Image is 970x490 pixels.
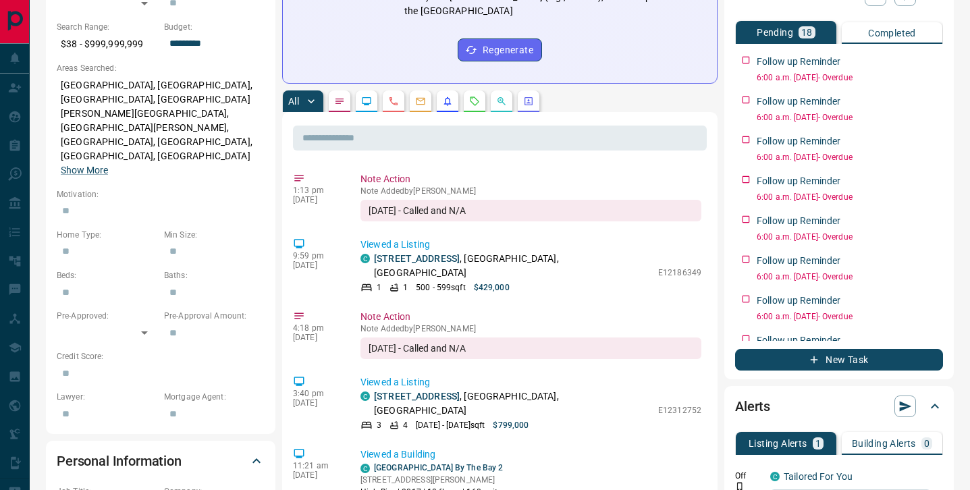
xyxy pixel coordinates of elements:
div: Alerts [735,390,943,423]
div: condos.ca [770,472,780,481]
p: Beds: [57,269,157,281]
p: 6:00 a.m. [DATE] - Overdue [757,72,943,84]
p: 4 [403,419,408,431]
p: Viewed a Listing [360,238,701,252]
p: Listing Alerts [749,439,807,448]
p: Note Added by [PERSON_NAME] [360,324,701,333]
svg: Agent Actions [523,96,534,107]
p: [DATE] [293,195,340,205]
p: Lawyer: [57,391,157,403]
p: [DATE] [293,398,340,408]
p: Home Type: [57,229,157,241]
p: [DATE] - [DATE] sqft [416,419,485,431]
p: Viewed a Listing [360,375,701,389]
p: Follow up Reminder [757,55,840,69]
p: Pending [757,28,793,37]
p: 1 [403,281,408,294]
p: Note Added by [PERSON_NAME] [360,186,701,196]
p: Follow up Reminder [757,254,840,268]
p: [DATE] [293,333,340,342]
p: Follow up Reminder [757,134,840,148]
p: [DATE] [293,470,340,480]
p: 3:40 pm [293,389,340,398]
p: 6:00 a.m. [DATE] - Overdue [757,310,943,323]
p: Note Action [360,172,701,186]
div: Personal Information [57,445,265,477]
svg: Requests [469,96,480,107]
p: Budget: [164,21,265,33]
svg: Opportunities [496,96,507,107]
p: Follow up Reminder [757,214,840,228]
p: Search Range: [57,21,157,33]
p: Completed [868,28,916,38]
p: Viewed a Building [360,447,701,462]
svg: Emails [415,96,426,107]
p: [GEOGRAPHIC_DATA], [GEOGRAPHIC_DATA], [GEOGRAPHIC_DATA], [GEOGRAPHIC_DATA][PERSON_NAME][GEOGRAPHI... [57,74,265,182]
p: 3 [377,419,381,431]
p: $38 - $999,999,999 [57,33,157,55]
p: Follow up Reminder [757,294,840,308]
p: 500 - 599 sqft [416,281,465,294]
p: [DATE] [293,261,340,270]
p: 1 [815,439,821,448]
button: New Task [735,349,943,371]
h2: Alerts [735,396,770,417]
p: [STREET_ADDRESS][PERSON_NAME] [360,474,503,486]
p: Areas Searched: [57,62,265,74]
p: $799,000 [493,419,529,431]
p: 6:00 a.m. [DATE] - Overdue [757,111,943,124]
p: 6:00 a.m. [DATE] - Overdue [757,191,943,203]
div: condos.ca [360,464,370,473]
div: [DATE] - Called and N/A [360,200,701,221]
p: All [288,97,299,106]
a: [STREET_ADDRESS] [374,391,460,402]
p: Follow up Reminder [757,94,840,109]
p: Motivation: [57,188,265,200]
button: Regenerate [458,38,542,61]
p: 6:00 a.m. [DATE] - Overdue [757,231,943,243]
p: 6:00 a.m. [DATE] - Overdue [757,271,943,283]
svg: Notes [334,96,345,107]
p: Follow up Reminder [757,174,840,188]
p: Pre-Approved: [57,310,157,322]
p: Mortgage Agent: [164,391,265,403]
div: [DATE] - Called and N/A [360,337,701,359]
svg: Lead Browsing Activity [361,96,372,107]
p: 6:00 a.m. [DATE] - Overdue [757,151,943,163]
p: Baths: [164,269,265,281]
div: condos.ca [360,391,370,401]
p: , [GEOGRAPHIC_DATA], [GEOGRAPHIC_DATA] [374,389,651,418]
div: condos.ca [360,254,370,263]
p: 11:21 am [293,461,340,470]
p: 18 [801,28,813,37]
svg: Listing Alerts [442,96,453,107]
p: 1 [377,281,381,294]
p: Follow up Reminder [757,333,840,348]
p: E12312752 [658,404,701,416]
p: E12186349 [658,267,701,279]
a: [STREET_ADDRESS] [374,253,460,264]
p: Building Alerts [852,439,916,448]
a: [GEOGRAPHIC_DATA] By The Bay 2 [374,463,503,472]
p: Min Size: [164,229,265,241]
p: 0 [924,439,929,448]
button: Show More [61,163,108,178]
h2: Personal Information [57,450,182,472]
svg: Calls [388,96,399,107]
p: $429,000 [474,281,510,294]
p: Credit Score: [57,350,265,362]
p: Note Action [360,310,701,324]
p: 4:18 pm [293,323,340,333]
p: , [GEOGRAPHIC_DATA], [GEOGRAPHIC_DATA] [374,252,651,280]
p: 1:13 pm [293,186,340,195]
a: Tailored For You [784,471,853,482]
p: Pre-Approval Amount: [164,310,265,322]
p: 9:59 pm [293,251,340,261]
p: Off [735,470,762,482]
